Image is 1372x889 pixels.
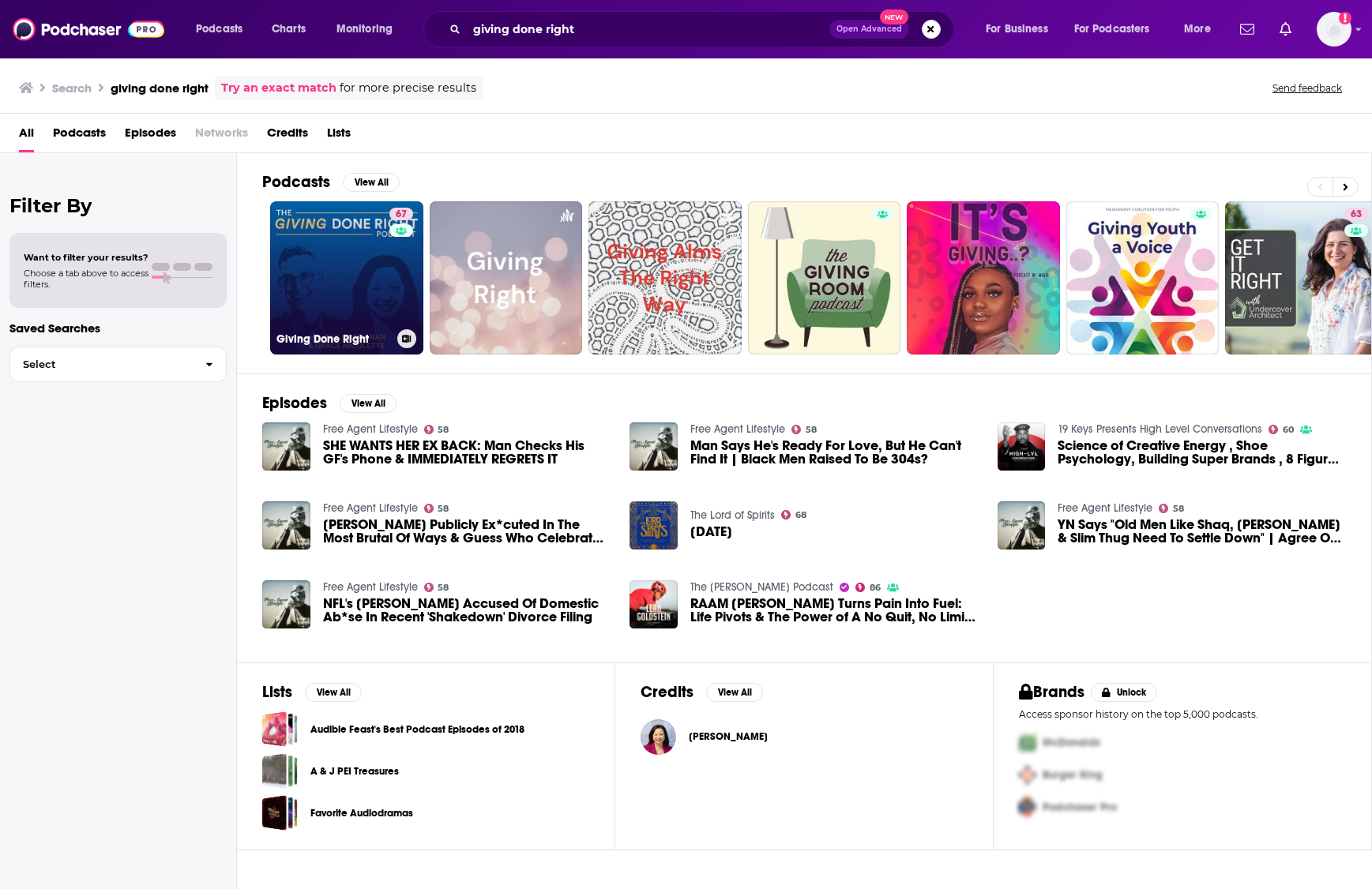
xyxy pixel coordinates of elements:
a: RAAM Victor Leah Goldstein Turns Pain Into Fuel: Life Pivots & The Power of A No Quit, No Limit A... [690,597,979,624]
a: RAAM Victor Leah Goldstein Turns Pain Into Fuel: Life Pivots & The Power of A No Quit, No Limit A... [630,580,678,628]
img: Second Pro Logo [1013,759,1043,791]
a: Grace Nicolette [689,730,768,743]
h3: Search [52,81,92,96]
span: Choose a tab above to access filters. [24,268,148,290]
a: Episodes [125,120,176,152]
a: Audible Feast's Best Podcast Episodes of 2018 [262,711,298,747]
a: 68 [781,510,806,520]
img: NFL's Tyreek Hill Accused Of Domestic Ab*se In Recent 'Shakedown' Divorce Filing [262,580,310,628]
button: Open AdvancedNew [829,20,909,39]
img: YN Says "Old Men Like Shaq, Shannon Sharpe & Slim Thug Need To Settle Down" | Agree Or Disagree? [998,501,1046,550]
span: 58 [438,584,449,591]
h2: Podcasts [262,172,330,192]
span: A & J PEI Treasures [262,753,298,789]
span: 86 [870,584,881,591]
span: Podcasts [196,18,242,40]
span: 67 [396,207,407,223]
img: First Pro Logo [1013,726,1043,759]
a: Favorite Audiodramas [310,805,413,822]
a: NFL's Tyreek Hill Accused Of Domestic Ab*se In Recent 'Shakedown' Divorce Filing [323,597,611,624]
span: YN Says "Old Men Like Shaq, [PERSON_NAME] & Slim Thug Need To Settle Down" | Agree Or Disagree? [1058,518,1346,545]
img: Thanksgiving [630,501,678,550]
span: Open Advanced [836,25,902,33]
h2: Lists [262,682,292,702]
p: Access sponsor history on the top 5,000 podcasts. [1019,708,1346,720]
span: All [19,120,34,152]
svg: Add a profile image [1339,12,1351,24]
a: SHE WANTS HER EX BACK: Man Checks His GF's Phone & IMMEDIATELY REGRETS IT [262,422,310,471]
a: SHE WANTS HER EX BACK: Man Checks His GF's Phone & IMMEDIATELY REGRETS IT [323,439,611,466]
span: Charts [272,18,306,40]
span: Networks [195,120,248,152]
a: 60 [1269,425,1294,434]
button: open menu [325,17,413,42]
span: 60 [1283,426,1294,433]
button: View All [706,683,763,702]
img: Man Says He's Ready For Love, But He Can't Find It | Black Men Raised To Be 304s? [630,422,678,471]
span: More [1184,18,1211,40]
button: View All [343,173,400,192]
a: Lists [327,120,351,152]
span: Credits [267,120,308,152]
button: Unlock [1091,683,1158,702]
a: Free Agent Lifestyle [690,422,785,436]
a: YN Says "Old Men Like Shaq, Shannon Sharpe & Slim Thug Need To Settle Down" | Agree Or Disagree? [1058,518,1346,545]
span: Monitoring [336,18,393,40]
a: 63 [1344,208,1368,220]
button: Grace NicoletteGrace Nicolette [641,711,968,762]
a: Free Agent Lifestyle [323,501,418,515]
a: ListsView All [262,682,362,702]
span: Science of Creative Energy , Shoe Psychology, Building Super Brands , 8 Figure Luxury Empires wit... [1058,439,1346,466]
a: 58 [1159,504,1184,513]
span: Want to filter your results? [24,252,148,263]
a: EpisodesView All [262,393,397,413]
a: Try an exact match [221,79,336,97]
span: RAAM [PERSON_NAME] Turns Pain Into Fuel: Life Pivots & The Power of A No Quit, No Limit Attitude [690,597,979,624]
a: The Rich Roll Podcast [690,580,833,594]
a: Show notifications dropdown [1234,16,1261,43]
img: Grace Nicolette [641,719,676,755]
a: PodcastsView All [262,172,400,192]
a: 58 [791,425,817,434]
button: open menu [1173,17,1231,42]
a: The Lord of Spirits [690,508,775,522]
a: 58 [424,425,449,434]
a: Charlie Kirk Publicly Ex*cuted In The Most Brutal Of Ways & Guess Who Celebrated His Demise [323,518,611,545]
button: Select [9,347,227,382]
a: Man Says He's Ready For Love, But He Can't Find It | Black Men Raised To Be 304s? [690,439,979,466]
span: 68 [795,512,806,519]
a: Show notifications dropdown [1273,16,1298,43]
a: Free Agent Lifestyle [323,422,418,436]
h3: giving done right [111,81,209,96]
span: Logged in as mresewehr [1317,12,1351,47]
a: 19 Keys Presents High Level Conversations [1058,422,1262,436]
a: Favorite Audiodramas [262,795,298,831]
span: For Podcasters [1074,18,1150,40]
span: 58 [438,426,449,433]
button: open menu [1064,17,1173,42]
a: CreditsView All [641,682,763,702]
a: Audible Feast's Best Podcast Episodes of 2018 [310,721,524,738]
h2: Credits [641,682,694,702]
span: 58 [438,505,449,512]
h3: Giving Done Right [276,332,391,346]
img: Podchaser - Follow, Share and Rate Podcasts [13,14,164,44]
span: NFL's [PERSON_NAME] Accused Of Domestic Ab*se In Recent 'Shakedown' Divorce Filing [323,597,611,624]
span: New [880,9,908,24]
span: 58 [806,426,817,433]
span: [PERSON_NAME] [689,730,768,743]
span: Select [10,359,193,369]
img: Charlie Kirk Publicly Ex*cuted In The Most Brutal Of Ways & Guess Who Celebrated His Demise [262,501,310,550]
span: [PERSON_NAME] Publicly Ex*cuted In The Most Brutal Of Ways & Guess Who Celebrated His Demise [323,518,611,545]
img: Science of Creative Energy , Shoe Psychology, Building Super Brands , 8 Figure Luxury Empires wit... [998,422,1046,471]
